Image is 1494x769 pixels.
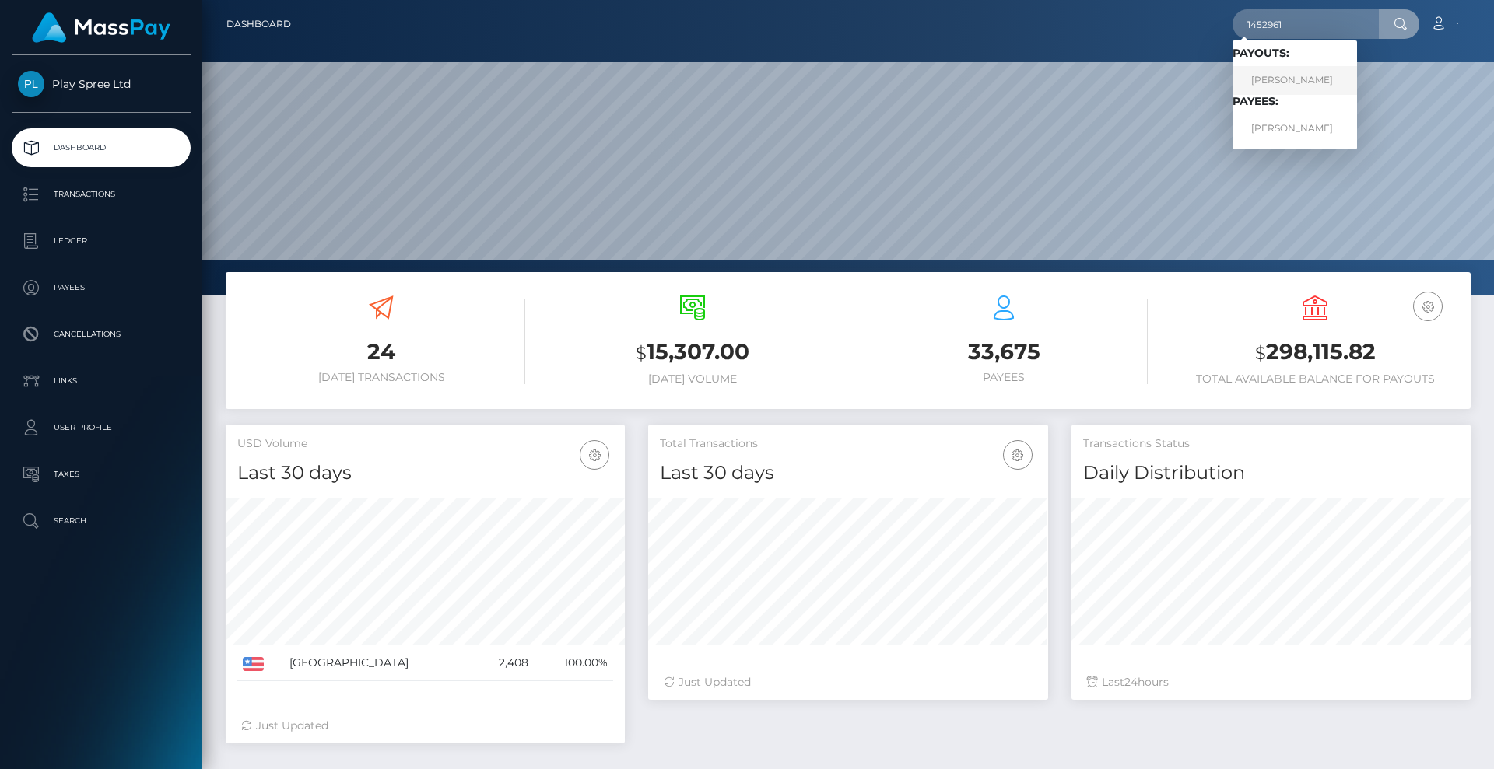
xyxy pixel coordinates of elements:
[32,12,170,43] img: MassPay Logo
[12,77,191,91] span: Play Spree Ltd
[660,460,1036,487] h4: Last 30 days
[12,268,191,307] a: Payees
[18,509,184,533] p: Search
[1233,66,1357,95] a: [PERSON_NAME]
[18,463,184,486] p: Taxes
[237,371,525,384] h6: [DATE] Transactions
[1233,114,1357,143] a: [PERSON_NAME]
[12,362,191,400] a: Links
[1087,674,1455,690] div: Last hours
[18,183,184,206] p: Transactions
[284,645,475,681] td: [GEOGRAPHIC_DATA]
[1171,372,1459,386] h6: Total Available Balance for Payouts
[1255,342,1266,364] small: $
[243,657,264,671] img: US.png
[237,460,613,487] h4: Last 30 days
[1233,9,1379,39] input: Search...
[1083,460,1459,487] h4: Daily Distribution
[18,369,184,393] p: Links
[12,502,191,540] a: Search
[12,222,191,260] a: Ledger
[664,674,1032,690] div: Just Updated
[12,175,191,214] a: Transactions
[534,645,614,681] td: 100.00%
[12,408,191,447] a: User Profile
[1233,95,1357,108] h6: Payees:
[860,371,1148,384] h6: Payees
[18,136,184,159] p: Dashboard
[12,455,191,494] a: Taxes
[1124,675,1138,689] span: 24
[549,337,836,369] h3: 15,307.00
[636,342,647,364] small: $
[475,645,534,681] td: 2,408
[18,229,184,253] p: Ledger
[12,315,191,354] a: Cancellations
[237,436,613,452] h5: USD Volume
[18,71,44,97] img: Play Spree Ltd
[18,276,184,299] p: Payees
[1233,47,1357,60] h6: Payouts:
[12,128,191,167] a: Dashboard
[226,8,291,40] a: Dashboard
[241,718,609,734] div: Just Updated
[1171,337,1459,369] h3: 298,115.82
[549,372,836,386] h6: [DATE] Volume
[18,323,184,346] p: Cancellations
[237,337,525,367] h3: 24
[860,337,1148,367] h3: 33,675
[1083,436,1459,452] h5: Transactions Status
[18,416,184,439] p: User Profile
[660,436,1036,452] h5: Total Transactions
